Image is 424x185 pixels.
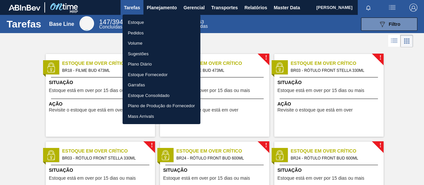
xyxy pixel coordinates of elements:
[123,69,200,80] a: Estoque Fornecedor
[123,80,200,90] a: Garrafas
[123,17,200,28] a: Estoque
[123,111,200,122] a: Mass Arrivals
[123,38,200,49] a: Volume
[123,101,200,111] a: Plano de Produção do Fornecedor
[123,28,200,38] a: Pedidos
[123,59,200,69] a: Plano Diário
[123,49,200,59] a: Sugestões
[123,90,200,101] a: Estoque Consolidado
